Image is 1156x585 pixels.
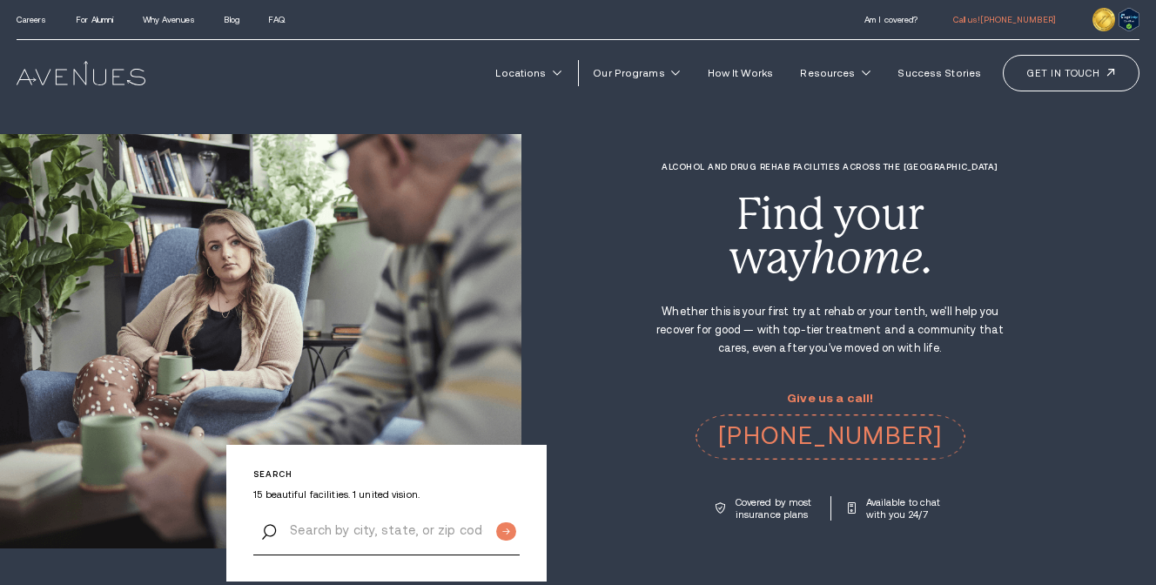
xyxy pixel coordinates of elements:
[888,59,991,87] a: Success Stories
[76,15,113,24] a: For Alumni
[980,15,1055,24] span: [PHONE_NUMBER]
[866,496,945,521] p: Available to chat with you 24/7
[253,507,520,555] input: Search by city, state, or zip code
[143,15,195,24] a: Why Avenues
[953,15,1056,24] a: Call us![PHONE_NUMBER]
[268,15,284,24] a: FAQ
[864,15,917,24] a: Am I covered?
[696,392,965,405] p: Give us a call!
[655,303,1005,358] p: Whether this is your first try at rehab or your tenth, we'll help you recover for good — with top...
[1003,55,1139,92] a: Get in touch
[810,232,932,283] i: home.
[655,162,1005,171] h1: Alcohol and Drug Rehab Facilities across the [GEOGRAPHIC_DATA]
[224,15,239,24] a: Blog
[17,15,47,24] a: Careers
[583,59,689,87] a: Our Programs
[848,496,945,521] a: Available to chat with you 24/7
[696,414,965,460] a: [PHONE_NUMBER]
[253,488,520,501] p: 15 beautiful facilities. 1 united vision.
[253,469,520,479] p: Search
[790,59,880,87] a: Resources
[716,496,815,521] a: Covered by most insurance plans
[1119,8,1140,31] img: Verify Approval for www.avenuesrecovery.com
[736,496,815,521] p: Covered by most insurance plans
[697,59,783,87] a: How It Works
[496,522,516,541] input: Submit
[655,192,1005,280] div: Find your way
[486,59,571,87] a: Locations
[1119,11,1140,24] a: Verify LegitScript Approval for www.avenuesrecovery.com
